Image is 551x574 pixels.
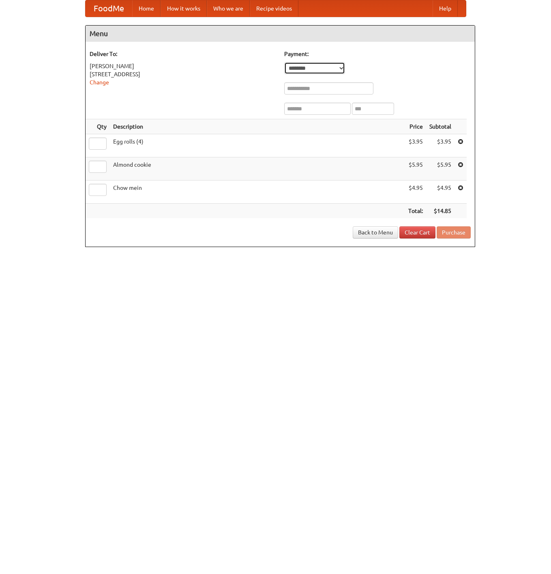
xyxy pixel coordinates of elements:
div: [PERSON_NAME] [90,62,276,70]
a: Clear Cart [399,226,435,239]
a: How it works [161,0,207,17]
th: Total: [405,204,426,219]
td: Egg rolls (4) [110,134,405,157]
td: $4.95 [405,181,426,204]
a: Home [132,0,161,17]
th: Description [110,119,405,134]
h5: Deliver To: [90,50,276,58]
a: FoodMe [86,0,132,17]
td: $3.95 [405,134,426,157]
td: $5.95 [405,157,426,181]
a: Who we are [207,0,250,17]
a: Recipe videos [250,0,298,17]
td: Almond cookie [110,157,405,181]
td: $4.95 [426,181,455,204]
th: Subtotal [426,119,455,134]
td: $3.95 [426,134,455,157]
a: Back to Menu [353,226,398,239]
button: Purchase [437,226,471,239]
th: Price [405,119,426,134]
td: Chow mein [110,181,405,204]
h5: Payment: [284,50,471,58]
a: Help [433,0,458,17]
div: [STREET_ADDRESS] [90,70,276,78]
td: $5.95 [426,157,455,181]
th: Qty [86,119,110,134]
th: $14.85 [426,204,455,219]
a: Change [90,79,109,86]
h4: Menu [86,26,475,42]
